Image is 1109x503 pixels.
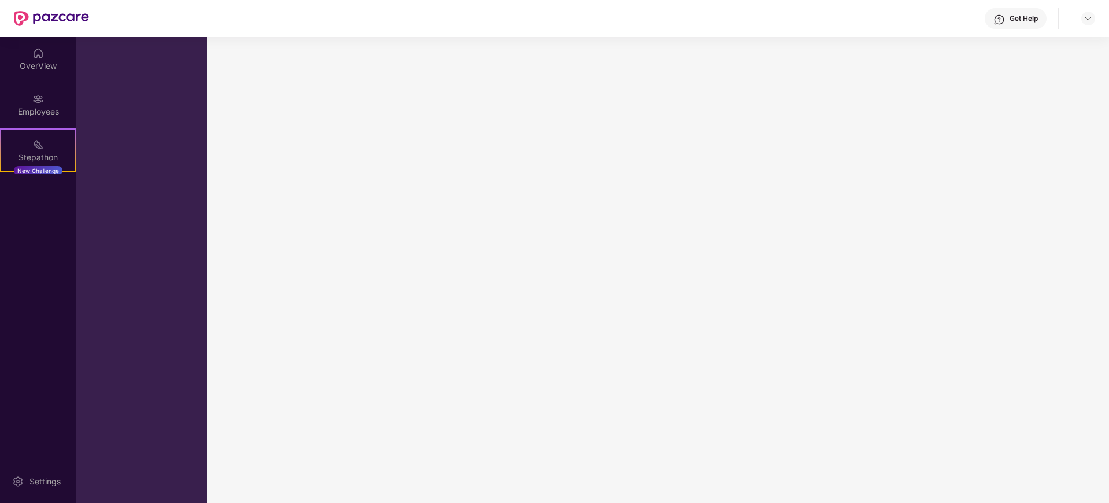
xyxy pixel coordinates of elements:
div: Settings [26,476,64,487]
img: New Pazcare Logo [14,11,89,26]
img: svg+xml;base64,PHN2ZyBpZD0iSGVscC0zMngzMiIgeG1sbnM9Imh0dHA6Ly93d3cudzMub3JnLzIwMDAvc3ZnIiB3aWR0aD... [993,14,1005,25]
img: svg+xml;base64,PHN2ZyBpZD0iRHJvcGRvd24tMzJ4MzIiIHhtbG5zPSJodHRwOi8vd3d3LnczLm9yZy8yMDAwL3N2ZyIgd2... [1084,14,1093,23]
img: svg+xml;base64,PHN2ZyBpZD0iSG9tZSIgeG1sbnM9Imh0dHA6Ly93d3cudzMub3JnLzIwMDAvc3ZnIiB3aWR0aD0iMjAiIG... [32,47,44,59]
img: svg+xml;base64,PHN2ZyBpZD0iRW1wbG95ZWVzIiB4bWxucz0iaHR0cDovL3d3dy53My5vcmcvMjAwMC9zdmciIHdpZHRoPS... [32,93,44,105]
img: svg+xml;base64,PHN2ZyBpZD0iU2V0dGluZy0yMHgyMCIgeG1sbnM9Imh0dHA6Ly93d3cudzMub3JnLzIwMDAvc3ZnIiB3aW... [12,476,24,487]
div: New Challenge [14,166,62,175]
img: svg+xml;base64,PHN2ZyB4bWxucz0iaHR0cDovL3d3dy53My5vcmcvMjAwMC9zdmciIHdpZHRoPSIyMSIgaGVpZ2h0PSIyMC... [32,139,44,150]
div: Stepathon [1,152,75,163]
div: Get Help [1010,14,1038,23]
